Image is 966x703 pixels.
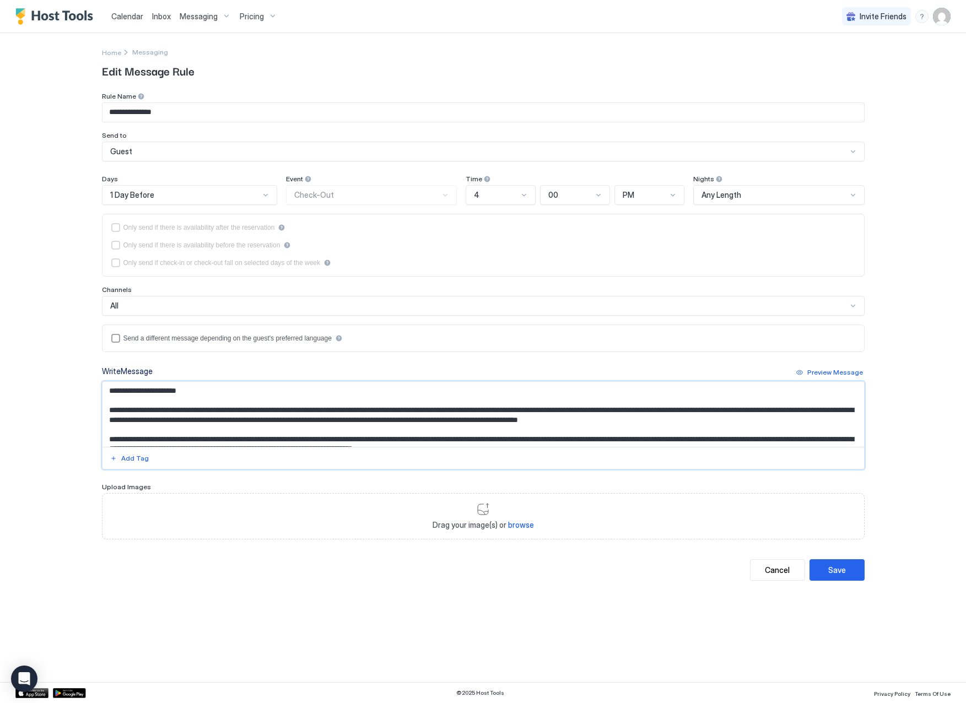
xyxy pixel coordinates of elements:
span: © 2025 Host Tools [456,689,504,696]
span: 1 Day Before [110,190,154,200]
span: Send to [102,131,127,139]
span: Channels [102,285,132,294]
div: Only send if check-in or check-out fall on selected days of the week [123,259,321,267]
div: Only send if there is availability after the reservation [123,224,275,231]
a: Terms Of Use [915,687,951,699]
div: menu [915,10,929,23]
button: Save [810,559,865,581]
a: Calendar [111,10,143,22]
span: Event [286,175,303,183]
span: Rule Name [102,92,136,100]
span: Time [466,175,482,183]
span: 4 [474,190,479,200]
span: Pricing [240,12,264,21]
span: 00 [548,190,558,200]
a: Home [102,46,121,58]
span: Invite Friends [860,12,906,21]
span: Privacy Policy [874,690,910,697]
span: Edit Message Rule [102,62,865,79]
span: Messaging [132,48,168,56]
input: Input Field [102,103,864,122]
div: Write Message [102,365,153,377]
div: Open Intercom Messenger [11,666,37,692]
div: User profile [933,8,951,25]
div: Send a different message depending on the guest's preferred language [123,334,332,342]
span: Home [102,48,121,57]
span: Inbox [152,12,171,21]
span: Drag your image(s) or [433,520,534,530]
div: afterReservation [111,223,855,232]
div: languagesEnabled [111,334,855,343]
span: Terms Of Use [915,690,951,697]
span: All [110,301,118,311]
button: Cancel [750,559,805,581]
span: browse [508,520,534,529]
div: isLimited [111,258,855,267]
div: Breadcrumb [102,46,121,58]
a: Privacy Policy [874,687,910,699]
div: Add Tag [121,453,149,463]
a: Inbox [152,10,171,22]
div: Save [828,564,846,576]
div: Preview Message [807,367,863,377]
div: beforeReservation [111,241,855,250]
a: Host Tools Logo [15,8,98,25]
button: Add Tag [109,452,150,465]
textarea: Input Field [102,382,864,447]
div: Cancel [765,564,790,576]
span: Messaging [180,12,218,21]
button: Preview Message [795,366,865,379]
span: Any Length [701,190,741,200]
a: App Store [15,688,48,698]
span: Nights [693,175,714,183]
span: Upload Images [102,483,151,491]
div: Only send if there is availability before the reservation [123,241,280,249]
span: Guest [110,147,132,156]
div: Breadcrumb [132,48,168,56]
span: Calendar [111,12,143,21]
span: Days [102,175,118,183]
span: PM [623,190,634,200]
a: Google Play Store [53,688,86,698]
